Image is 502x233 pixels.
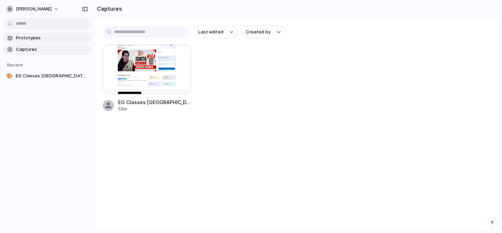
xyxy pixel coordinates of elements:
[16,6,52,13] span: [PERSON_NAME]
[3,71,91,81] a: 🎨EG Classes [GEOGRAPHIC_DATA] [GEOGRAPHIC_DATA] Web Page Design
[16,34,88,41] span: Prototypes
[16,46,88,53] span: Captures
[118,106,191,112] div: 52m
[6,72,13,79] div: 🎨
[198,29,223,36] span: Last edited
[94,5,122,13] h2: Captures
[242,26,285,38] button: Created by
[246,29,271,36] span: Created by
[3,33,91,43] a: Prototypes
[118,99,191,106] span: EG Classes [GEOGRAPHIC_DATA] [GEOGRAPHIC_DATA]
[3,3,62,15] button: [PERSON_NAME]
[3,44,91,55] a: Captures
[194,26,237,38] button: Last edited
[7,62,23,68] span: Recent
[16,72,88,79] span: EG Classes [GEOGRAPHIC_DATA] [GEOGRAPHIC_DATA] Web Page Design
